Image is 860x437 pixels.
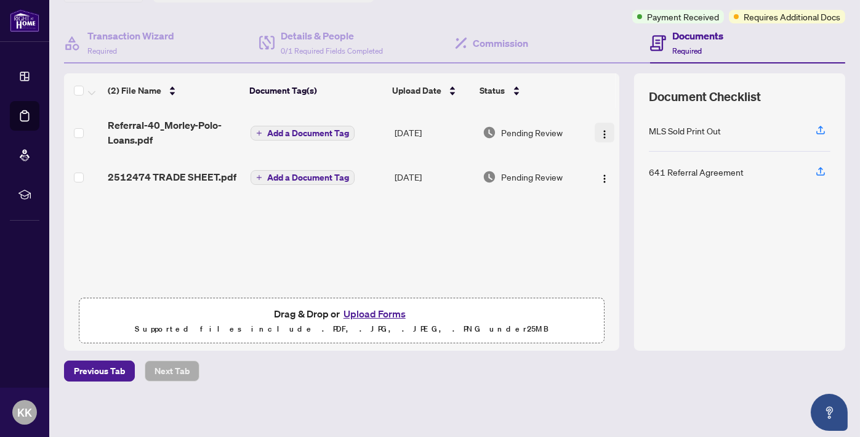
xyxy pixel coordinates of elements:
h4: Details & People [281,28,383,43]
span: Drag & Drop or [274,306,409,322]
span: Drag & Drop orUpload FormsSupported files include .PDF, .JPG, .JPEG, .PNG under25MB [79,298,604,344]
button: Previous Tab [64,361,135,382]
button: Add a Document Tag [251,170,355,185]
button: Next Tab [145,361,199,382]
button: Add a Document Tag [251,126,355,141]
button: Upload Forms [340,306,409,322]
span: Status [480,84,505,97]
img: Logo [600,174,609,184]
span: Add a Document Tag [267,173,349,182]
span: Previous Tab [74,361,125,381]
div: 641 Referral Agreement [649,165,744,179]
span: 0/1 Required Fields Completed [281,46,383,55]
button: Add a Document Tag [251,125,355,141]
span: Payment Received [647,10,719,23]
button: Logo [595,167,614,187]
span: Add a Document Tag [267,129,349,137]
h4: Commission [473,36,529,51]
h4: Transaction Wizard [87,28,174,43]
button: Open asap [811,394,848,431]
span: Required [672,46,702,55]
span: Pending Review [501,126,563,139]
th: Upload Date [387,73,475,108]
th: Document Tag(s) [244,73,387,108]
img: Document Status [483,170,496,184]
th: Status [475,73,585,108]
div: MLS Sold Print Out [649,124,721,137]
span: plus [256,130,262,136]
th: (2) File Name [103,73,244,108]
button: Add a Document Tag [251,169,355,186]
td: [DATE] [390,108,478,157]
span: Required [87,46,117,55]
button: Logo [595,123,614,142]
span: 2512474 TRADE SHEET.pdf [108,169,236,184]
span: Document Checklist [649,88,761,105]
p: Supported files include .PDF, .JPG, .JPEG, .PNG under 25 MB [87,322,597,337]
img: Document Status [483,126,496,139]
span: Requires Additional Docs [744,10,840,23]
img: Logo [600,129,609,139]
span: Pending Review [501,170,563,184]
span: Upload Date [392,84,441,97]
span: plus [256,174,262,181]
img: logo [10,9,39,32]
span: Referral-40_Morley-Polo-Loans.pdf [108,118,241,147]
span: KK [17,404,32,421]
h4: Documents [672,28,723,43]
span: (2) File Name [108,84,161,97]
td: [DATE] [390,157,478,197]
